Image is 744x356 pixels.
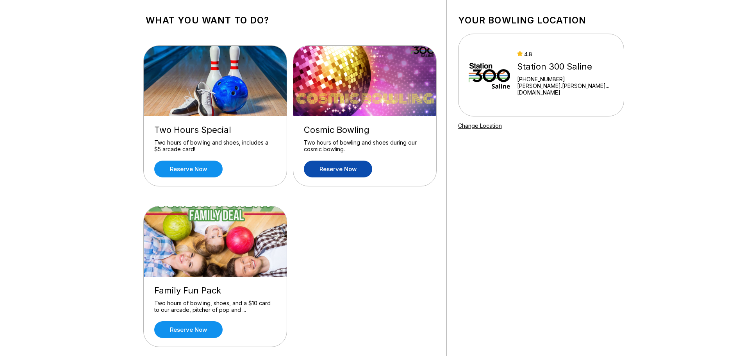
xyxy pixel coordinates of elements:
img: Two Hours Special [144,46,287,116]
div: Two hours of bowling and shoes during our cosmic bowling. [304,139,426,153]
img: Station 300 Saline [469,46,510,104]
div: Cosmic Bowling [304,125,426,135]
a: Reserve now [154,321,223,338]
a: Change Location [458,122,502,129]
div: 4.8 [517,51,613,57]
a: Reserve now [304,161,372,177]
h1: Your bowling location [458,15,624,26]
img: Cosmic Bowling [293,46,437,116]
div: Two hours of bowling and shoes, includes a $5 arcade card! [154,139,276,153]
img: Family Fun Pack [144,206,287,277]
a: Reserve now [154,161,223,177]
div: Two hours of bowling, shoes, and a $10 card to our arcade, pitcher of pop and ... [154,300,276,313]
div: Two Hours Special [154,125,276,135]
a: [PERSON_NAME].[PERSON_NAME]...[DOMAIN_NAME] [517,82,613,96]
div: Family Fun Pack [154,285,276,296]
h1: What you want to do? [146,15,434,26]
div: [PHONE_NUMBER] [517,76,613,82]
div: Station 300 Saline [517,61,613,72]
